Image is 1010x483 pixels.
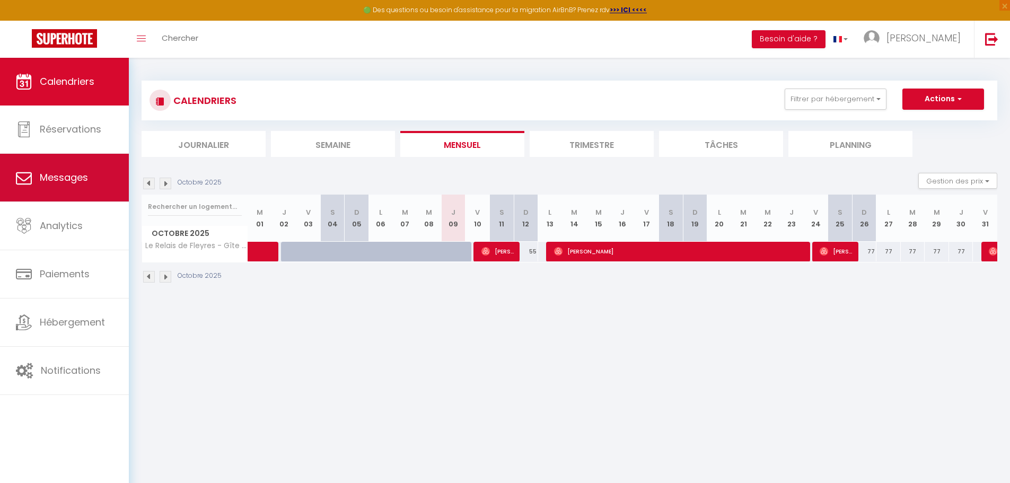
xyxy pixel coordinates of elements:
span: Réservations [40,122,101,136]
abbr: S [499,207,504,217]
abbr: J [620,207,625,217]
button: Besoin d'aide ? [752,30,825,48]
abbr: J [451,207,455,217]
abbr: V [983,207,988,217]
span: [PERSON_NAME] [886,31,961,45]
abbr: D [354,207,359,217]
abbr: V [306,207,311,217]
span: Le Relais de Fleyres - Gîte Authentique avec Jardin [144,242,250,250]
a: ... [PERSON_NAME] [856,21,974,58]
th: 26 [852,195,876,242]
th: 06 [368,195,393,242]
th: 24 [804,195,828,242]
span: Octobre 2025 [142,226,248,241]
th: 07 [393,195,417,242]
th: 02 [272,195,296,242]
th: 28 [901,195,925,242]
button: Filtrer par hébergement [785,89,886,110]
abbr: L [379,207,382,217]
abbr: M [740,207,746,217]
p: Octobre 2025 [178,178,222,188]
th: 21 [731,195,756,242]
div: 77 [949,242,973,261]
span: Chercher [162,32,198,43]
a: >>> ICI <<<< [610,5,647,14]
abbr: M [909,207,916,217]
abbr: D [692,207,698,217]
span: [PERSON_NAME] [554,241,806,261]
th: 25 [828,195,853,242]
abbr: D [862,207,867,217]
abbr: J [282,207,286,217]
div: 77 [925,242,949,261]
span: Paiements [40,267,90,280]
th: 23 [780,195,804,242]
abbr: M [426,207,432,217]
th: 22 [756,195,780,242]
span: Analytics [40,219,83,232]
li: Journalier [142,131,266,157]
th: 09 [441,195,466,242]
abbr: V [475,207,480,217]
p: Octobre 2025 [178,271,222,281]
abbr: M [257,207,263,217]
abbr: M [595,207,602,217]
th: 31 [973,195,997,242]
a: Chercher [154,21,206,58]
th: 29 [925,195,949,242]
abbr: M [934,207,940,217]
li: Planning [788,131,912,157]
abbr: M [571,207,577,217]
img: ... [864,30,880,46]
th: 13 [538,195,563,242]
th: 08 [417,195,442,242]
li: Mensuel [400,131,524,157]
button: Gestion des prix [918,173,997,189]
th: 27 [876,195,901,242]
th: 11 [489,195,514,242]
span: [PERSON_NAME] [481,241,514,261]
li: Trimestre [530,131,654,157]
div: 77 [876,242,901,261]
abbr: S [838,207,842,217]
span: Hébergement [40,315,105,329]
abbr: L [718,207,721,217]
th: 14 [562,195,586,242]
th: 17 [635,195,659,242]
abbr: V [813,207,818,217]
abbr: S [330,207,335,217]
img: Super Booking [32,29,97,48]
div: 77 [852,242,876,261]
span: Calendriers [40,75,94,88]
abbr: L [548,207,551,217]
abbr: M [402,207,408,217]
abbr: M [765,207,771,217]
abbr: D [523,207,529,217]
abbr: S [669,207,673,217]
th: 05 [345,195,369,242]
th: 15 [586,195,611,242]
div: 55 [514,242,538,261]
th: 18 [659,195,683,242]
th: 04 [320,195,345,242]
span: Messages [40,171,88,184]
span: Notifications [41,364,101,377]
input: Rechercher un logement... [148,197,242,216]
abbr: J [959,207,963,217]
abbr: V [644,207,649,217]
th: 03 [296,195,321,242]
h3: CALENDRIERS [171,89,236,112]
th: 10 [466,195,490,242]
abbr: J [789,207,794,217]
span: [PERSON_NAME] [820,241,852,261]
img: logout [985,32,998,46]
th: 30 [949,195,973,242]
th: 19 [683,195,707,242]
li: Tâches [659,131,783,157]
th: 16 [610,195,635,242]
li: Semaine [271,131,395,157]
th: 12 [514,195,538,242]
th: 20 [707,195,732,242]
abbr: L [887,207,890,217]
